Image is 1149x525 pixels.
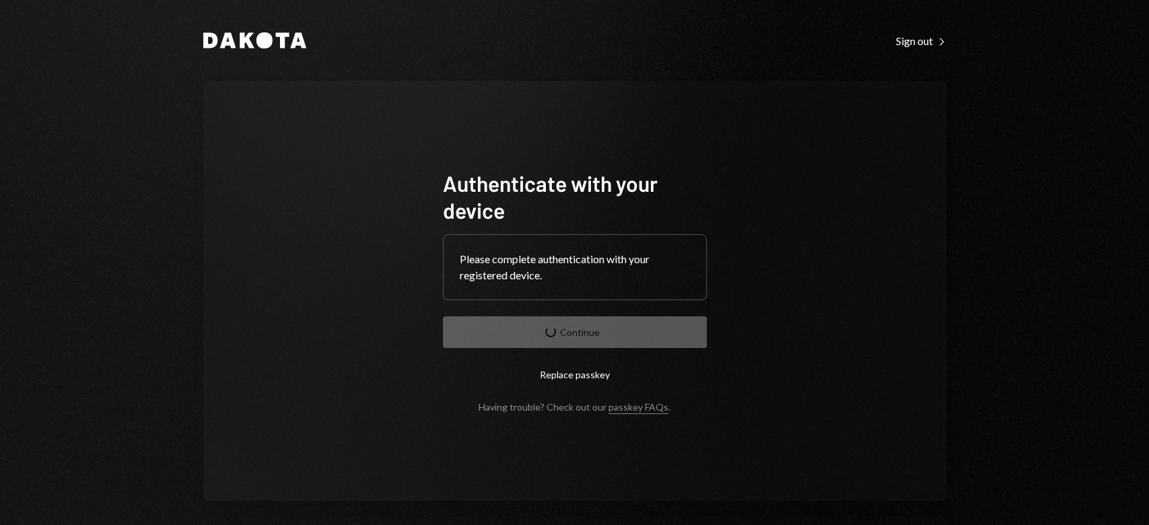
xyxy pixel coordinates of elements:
[443,359,707,390] button: Replace passkey
[896,34,946,48] div: Sign out
[460,251,690,283] div: Please complete authentication with your registered device.
[608,401,668,414] a: passkey FAQs
[443,170,707,223] h1: Authenticate with your device
[896,33,946,48] a: Sign out
[479,401,670,413] div: Having trouble? Check out our .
